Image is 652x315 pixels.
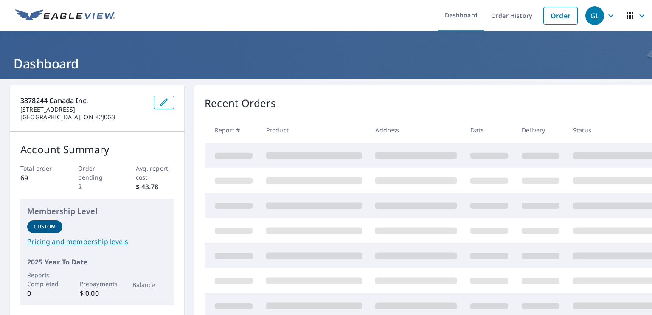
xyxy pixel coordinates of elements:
[136,182,174,192] p: $ 43.78
[10,55,642,72] h1: Dashboard
[259,118,369,143] th: Product
[15,9,115,22] img: EV Logo
[543,7,578,25] a: Order
[20,96,147,106] p: 3878244 Canada Inc.
[34,223,56,231] p: Custom
[80,288,115,298] p: $ 0.00
[20,173,59,183] p: 69
[27,270,62,288] p: Reports Completed
[205,96,276,111] p: Recent Orders
[27,257,167,267] p: 2025 Year To Date
[27,288,62,298] p: 0
[20,113,147,121] p: [GEOGRAPHIC_DATA], ON K2J0G3
[20,164,59,173] p: Total order
[368,118,464,143] th: Address
[27,236,167,247] a: Pricing and membership levels
[20,106,147,113] p: [STREET_ADDRESS]
[78,164,117,182] p: Order pending
[20,142,174,157] p: Account Summary
[132,280,168,289] p: Balance
[585,6,604,25] div: GL
[205,118,259,143] th: Report #
[464,118,515,143] th: Date
[136,164,174,182] p: Avg. report cost
[78,182,117,192] p: 2
[27,205,167,217] p: Membership Level
[80,279,115,288] p: Prepayments
[515,118,566,143] th: Delivery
